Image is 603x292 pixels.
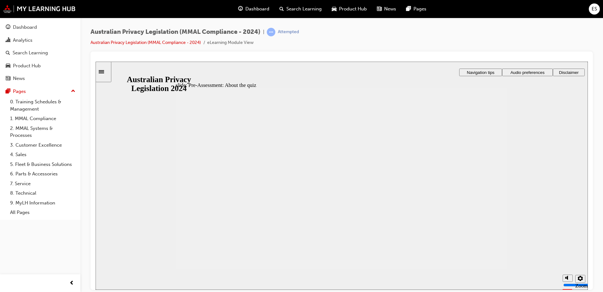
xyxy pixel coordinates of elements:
div: News [13,75,25,82]
span: Search Learning [286,5,322,13]
img: mmal [3,5,76,13]
div: Analytics [13,37,32,44]
a: All Pages [8,208,78,217]
a: 8. Technical [8,188,78,198]
span: | [263,28,264,36]
a: 4. Sales [8,150,78,160]
div: Attempted [278,29,299,35]
button: Pages [3,86,78,97]
span: Australian Privacy Legislation (MMAL Compliance - 2024) [91,28,261,36]
input: volume [468,221,508,226]
a: 0. Training Schedules & Management [8,97,78,114]
a: 6. Parts & Accessories [8,169,78,179]
button: DashboardAnalyticsSearch LearningProduct HubNews [3,20,78,86]
span: learningRecordVerb_ATTEMPT-icon [267,28,275,36]
a: 7. Service [8,179,78,189]
div: misc controls [464,208,489,228]
button: Settings [480,213,490,221]
span: news-icon [6,76,10,82]
span: Audio preferences [415,9,449,13]
div: Product Hub [13,62,41,70]
span: News [384,5,396,13]
a: 1. MMAL Compliance [8,114,78,124]
a: 9. MyLH Information [8,198,78,208]
span: prev-icon [69,279,74,287]
span: Pages [413,5,426,13]
a: Australian Privacy Legislation (MMAL Compliance - 2024) [91,40,201,45]
button: Audio preferences [407,7,457,15]
span: car-icon [6,63,10,69]
div: Dashboard [13,24,37,31]
span: pages-icon [6,89,10,94]
span: Product Hub [339,5,367,13]
span: Disclaimer [463,9,483,13]
span: search-icon [6,50,10,56]
button: Navigation tips [364,7,407,15]
span: pages-icon [406,5,411,13]
span: up-icon [71,87,75,95]
a: 3. Customer Excellence [8,140,78,150]
label: Zoom to fit [480,221,492,240]
span: Navigation tips [371,9,399,13]
a: 5. Fleet & Business Solutions [8,160,78,169]
span: guage-icon [6,25,10,30]
div: Pages [13,88,26,95]
a: car-iconProduct Hub [327,3,372,15]
span: search-icon [279,5,284,13]
span: car-icon [332,5,337,13]
span: chart-icon [6,38,10,43]
a: Product Hub [3,60,78,72]
a: news-iconNews [372,3,401,15]
span: news-icon [377,5,382,13]
a: News [3,73,78,84]
a: Dashboard [3,21,78,33]
span: ES [592,5,597,13]
a: Search Learning [3,47,78,59]
button: Mute (Ctrl+Alt+M) [467,213,477,220]
button: ES [589,3,600,15]
span: Dashboard [245,5,269,13]
li: eLearning Module View [207,39,254,46]
button: Disclaimer [457,7,489,15]
a: guage-iconDashboard [233,3,274,15]
a: search-iconSearch Learning [274,3,327,15]
a: pages-iconPages [401,3,431,15]
a: 2. MMAL Systems & Processes [8,124,78,140]
div: Search Learning [13,49,48,57]
a: Analytics [3,34,78,46]
span: guage-icon [238,5,243,13]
